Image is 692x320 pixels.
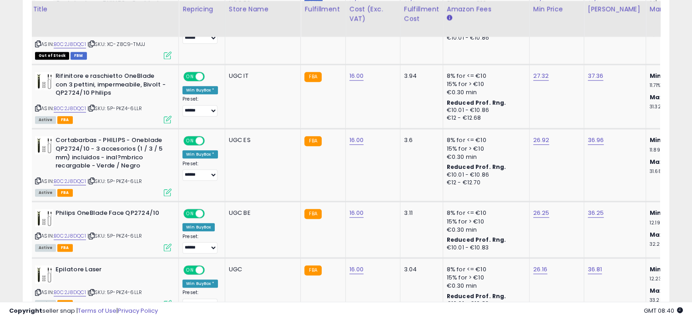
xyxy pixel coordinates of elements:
a: B0C2J8DQC1 [54,41,86,48]
a: B0C2J8DQC1 [54,105,86,112]
div: Cost (Exc. VAT) [349,4,396,23]
div: Amazon Fees [447,4,525,14]
span: | SKU: 5P-PKZ4-6LLR [87,105,142,112]
span: All listings that are currently out of stock and unavailable for purchase on Amazon [35,52,69,60]
span: OFF [203,266,218,274]
div: 15% for > €10 [447,80,522,88]
span: All listings currently available for purchase on Amazon [35,189,56,197]
small: Amazon Fees. [447,14,452,22]
span: ON [184,210,196,218]
span: OFF [203,137,218,145]
div: Win BuyBox * [182,150,218,158]
div: 3.94 [404,72,436,80]
div: ASIN: [35,72,172,122]
div: 8% for <= €10 [447,72,522,80]
div: 15% for > €10 [447,218,522,226]
span: OFF [203,210,218,218]
span: FBA [57,189,73,197]
a: 26.25 [533,208,550,218]
img: 31masNMI7bL._SL40_.jpg [35,265,53,284]
div: Title [33,4,175,14]
span: | SKU: XC-Z8C9-TMJJ [87,41,145,48]
div: 3.11 [404,209,436,217]
div: 8% for <= €10 [447,209,522,217]
div: Fulfillment Cost [404,4,439,23]
small: FBA [304,72,321,82]
div: Min Price [533,4,580,14]
span: ON [184,137,196,145]
div: ASIN: [35,265,172,307]
span: FBA [57,116,73,124]
b: Min: [650,265,663,274]
div: UGC [229,265,294,274]
div: ASIN: [35,209,172,250]
span: ON [184,73,196,81]
a: 36.96 [588,136,604,145]
a: 36.81 [588,265,602,274]
div: ASIN: [35,136,172,195]
b: Philips OneBlade Face QP2724/10 [56,209,166,220]
div: Win BuyBox * [182,86,218,94]
a: 36.25 [588,208,604,218]
div: €10.01 - €10.86 [447,107,522,114]
div: €0.30 min [447,88,522,97]
div: 3.04 [404,265,436,274]
b: Max: [650,93,666,102]
b: Max: [650,230,666,239]
div: 8% for <= €10 [447,136,522,144]
a: Privacy Policy [118,306,158,315]
b: Max: [650,286,666,295]
div: €12 - €12.68 [447,114,522,122]
div: 8% for <= €10 [447,265,522,274]
span: OFF [203,73,218,81]
a: B0C2J8DQC1 [54,289,86,296]
div: Win BuyBox [182,223,215,231]
span: | SKU: 5P-PKZ4-6LLR [87,232,142,239]
div: Store Name [229,4,297,14]
div: [PERSON_NAME] [588,4,642,14]
span: | SKU: 5P-PKZ4-6LLR [87,178,142,185]
a: 16.00 [349,208,364,218]
a: Terms of Use [78,306,116,315]
div: Preset: [182,161,218,181]
div: Preset: [182,234,218,254]
img: 31masNMI7bL._SL40_.jpg [35,209,53,227]
b: Rifinitore e raschietto OneBlade con 3 pettini, impermeabile, Bivolt - QP2724/10 Philips [56,72,166,100]
strong: Copyright [9,306,42,315]
div: Preset: [182,290,218,310]
div: €0.30 min [447,282,522,290]
div: Win BuyBox * [182,279,218,288]
div: €12 - €12.70 [447,179,522,187]
div: 15% for > €10 [447,145,522,153]
span: 2025-08-14 08:40 GMT [644,306,683,315]
small: FBA [304,136,321,146]
span: FBA [57,244,73,252]
b: Reduced Prof. Rng. [447,99,506,107]
div: UGC ES [229,136,294,144]
span: | SKU: 5P-PKZ4-6LLR [87,289,142,296]
div: 3.6 [404,136,436,144]
b: Reduced Prof. Rng. [447,163,506,171]
span: FBM [71,52,87,60]
div: Preset: [182,96,218,117]
div: seller snap | | [9,307,158,315]
div: €0.30 min [447,226,522,234]
div: €0.30 min [447,153,522,161]
img: 31masNMI7bL._SL40_.jpg [35,136,53,154]
span: All listings currently available for purchase on Amazon [35,244,56,252]
a: B0C2J8DQC1 [54,232,86,240]
b: Min: [650,208,663,217]
a: 16.00 [349,136,364,145]
b: Min: [650,136,663,144]
span: All listings currently available for purchase on Amazon [35,116,56,124]
b: Min: [650,71,663,80]
a: 27.32 [533,71,549,81]
a: B0C2J8DQC1 [54,178,86,185]
b: Max: [650,157,666,166]
b: Reduced Prof. Rng. [447,292,506,300]
a: 16.00 [349,265,364,274]
span: ON [184,266,196,274]
a: 26.16 [533,265,548,274]
div: €10.01 - €10.86 [447,34,522,42]
b: Epilatore Laser [56,265,166,276]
